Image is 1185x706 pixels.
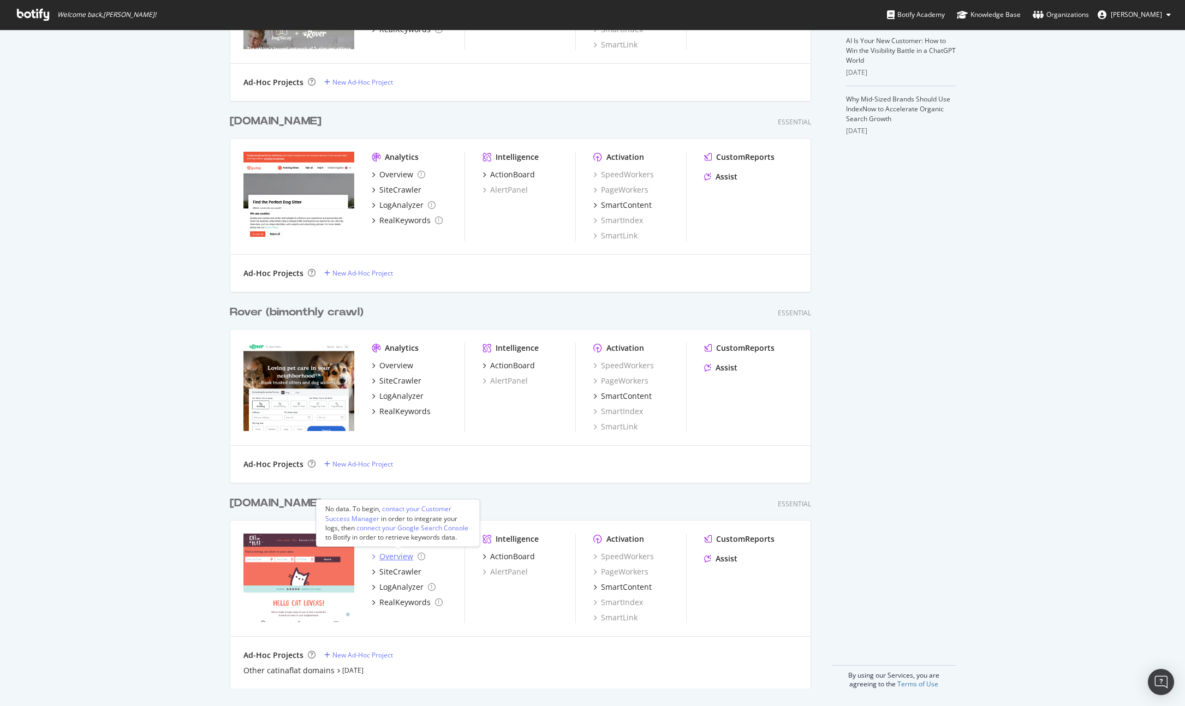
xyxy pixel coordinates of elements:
a: SmartIndex [593,406,643,417]
div: Botify Academy [887,9,945,20]
a: SmartLink [593,39,638,50]
div: Activation [606,534,644,545]
a: AlertPanel [483,184,528,195]
div: Open Intercom Messenger [1148,669,1174,695]
div: Essential [778,499,811,508]
div: Overview [379,360,413,371]
a: CustomReports [704,152,775,163]
a: SmartIndex [593,215,643,226]
div: SpeedWorkers [593,169,654,180]
a: ActionBoard [483,551,535,562]
a: [DOMAIN_NAME] [230,495,326,511]
a: SmartIndex [593,597,643,608]
div: RealKeywords [379,406,431,417]
a: SiteCrawler [372,375,421,386]
a: Rover (bimonthly crawl) [230,304,368,320]
a: ActionBoard [483,360,535,371]
div: ActionBoard [490,551,535,562]
a: Assist [704,553,737,564]
div: Assist [716,362,737,373]
div: SmartContent [601,200,652,211]
a: SmartLink [593,421,638,432]
a: SpeedWorkers [593,551,654,562]
div: LogAnalyzer [379,391,424,402]
div: RealKeywords [379,215,431,226]
div: Intelligence [496,152,539,163]
div: LogAnalyzer [379,582,424,593]
a: Overview [372,360,413,371]
a: AlertPanel [483,375,528,386]
div: New Ad-Hoc Project [332,268,393,278]
div: Ad-Hoc Projects [243,650,303,661]
a: RealKeywords [372,597,443,608]
button: [PERSON_NAME] [1089,6,1180,23]
div: Activation [606,343,644,354]
a: CustomReports [704,534,775,545]
a: Assist [704,362,737,373]
div: Ad-Hoc Projects [243,268,303,279]
div: SiteCrawler [379,566,421,577]
a: SiteCrawler [372,184,421,195]
a: PageWorkers [593,566,648,577]
div: By using our Services, you are agreeing to the [832,665,956,689]
div: Intelligence [496,534,539,545]
a: New Ad-Hoc Project [324,77,393,87]
div: Overview [379,551,413,562]
a: SmartContent [593,391,652,402]
div: CustomReports [716,534,775,545]
a: SmartLink [593,612,638,623]
a: New Ad-Hoc Project [324,459,393,469]
div: ActionBoard [490,360,535,371]
a: SmartLink [593,230,638,241]
span: Welcome back, [PERSON_NAME] ! [57,10,156,19]
div: No data. To begin, in order to integrate your logs, then to Botify in order to retrieve keywords ... [325,504,471,542]
div: Ad-Hoc Projects [243,459,303,470]
div: connect your Google Search Console [356,523,468,533]
a: Assist [704,171,737,182]
div: Analytics [385,152,419,163]
div: New Ad-Hoc Project [332,459,393,469]
div: Knowledge Base [957,9,1021,20]
a: PageWorkers [593,375,648,386]
a: New Ad-Hoc Project [324,650,393,660]
img: rover.com [243,343,354,431]
div: Assist [716,553,737,564]
a: RealKeywords [372,406,431,417]
div: SmartContent [601,391,652,402]
div: Assist [716,171,737,182]
div: Analytics [385,343,419,354]
div: [DOMAIN_NAME] [230,495,321,511]
div: Rover (bimonthly crawl) [230,304,364,320]
a: Other catinaflat domains [243,665,335,676]
a: SmartContent [593,200,652,211]
a: SpeedWorkers [593,360,654,371]
a: Overview [372,169,425,180]
div: Ad-Hoc Projects [243,77,303,88]
a: Overview [372,551,425,562]
div: [DOMAIN_NAME] [230,113,321,129]
a: LogAnalyzer [372,582,436,593]
div: New Ad-Hoc Project [332,650,393,660]
div: LogAnalyzer [379,200,424,211]
img: catinaflat.com [243,534,354,622]
a: [DOMAIN_NAME] [230,113,326,129]
a: RealKeywords [372,215,443,226]
a: AlertPanel [483,566,528,577]
span: Jonathan Baldwin [1111,10,1162,19]
a: LogAnalyzer [372,200,436,211]
a: PageWorkers [593,184,648,195]
div: SmartContent [601,582,652,593]
a: CustomReports [704,343,775,354]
